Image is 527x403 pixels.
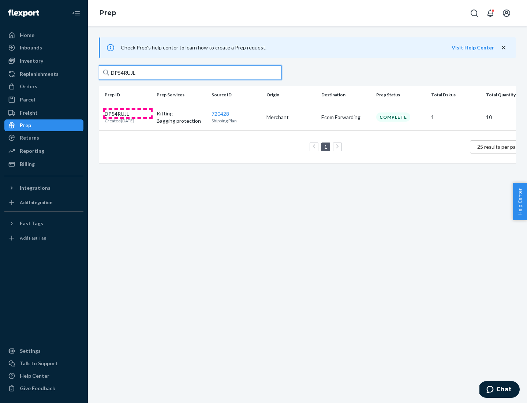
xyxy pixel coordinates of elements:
div: Returns [20,134,39,141]
p: Bagging protection [157,117,206,125]
th: Prep Status [373,86,428,104]
a: Prep [4,119,83,131]
a: Help Center [4,370,83,382]
p: DP54RUJL [105,110,134,118]
div: Inventory [20,57,43,64]
div: Integrations [20,184,51,192]
a: Add Integration [4,197,83,208]
button: Open Search Box [467,6,482,21]
p: Merchant [266,114,315,121]
div: Home [20,32,34,39]
a: 720428 [212,111,229,117]
button: close [500,44,507,52]
div: Help Center [20,372,49,380]
a: Billing [4,158,83,170]
a: Page 1 is your current page [323,144,329,150]
button: Give Feedback [4,382,83,394]
input: Search prep jobs [99,65,282,80]
th: Prep Services [154,86,209,104]
div: Add Integration [20,199,52,206]
a: Parcel [4,94,83,106]
th: Prep ID [99,86,154,104]
a: Inventory [4,55,83,67]
a: Returns [4,132,83,144]
p: Ecom Forwarding [321,114,370,121]
button: Talk to Support [4,358,83,369]
iframe: Opens a widget where you can chat to one of our agents [479,381,520,399]
button: Fast Tags [4,218,83,229]
button: Help Center [513,183,527,220]
div: Complete [376,112,410,122]
span: Check Prep's help center to learn how to create a Prep request. [121,44,266,51]
p: Shipping Plan [212,118,261,124]
a: Replenishments [4,68,83,80]
th: Total Dskus [428,86,483,104]
a: Prep [100,9,116,17]
a: Inbounds [4,42,83,53]
div: Freight [20,109,38,117]
div: Prep [20,122,31,129]
div: Fast Tags [20,220,43,227]
div: Inbounds [20,44,42,51]
div: Parcel [20,96,35,103]
button: Open notifications [483,6,498,21]
th: Origin [263,86,318,104]
div: Orders [20,83,37,90]
div: Give Feedback [20,385,55,392]
img: Flexport logo [8,10,39,17]
p: Kitting [157,110,206,117]
button: Open account menu [499,6,514,21]
ol: breadcrumbs [94,3,122,24]
th: Source ID [209,86,263,104]
button: Visit Help Center [452,44,494,51]
a: Settings [4,345,83,357]
p: 1 [431,114,480,121]
a: Orders [4,81,83,92]
button: Integrations [4,182,83,194]
div: Billing [20,160,35,168]
span: 25 results per page [477,144,522,150]
div: Settings [20,347,41,355]
div: Reporting [20,147,44,155]
div: Talk to Support [20,360,58,367]
p: Created [DATE] [105,118,134,124]
button: Close Navigation [69,6,83,21]
a: Home [4,29,83,41]
div: Add Fast Tag [20,235,46,241]
a: Freight [4,107,83,119]
a: Add Fast Tag [4,232,83,244]
div: Replenishments [20,70,59,78]
th: Destination [318,86,373,104]
a: Reporting [4,145,83,157]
